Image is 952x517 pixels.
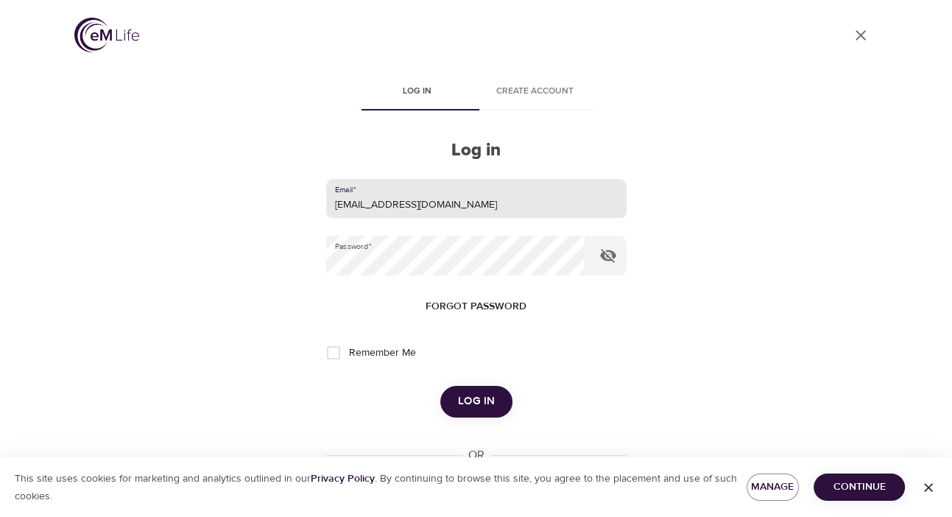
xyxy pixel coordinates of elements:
[367,84,468,99] span: Log in
[326,75,627,110] div: disabled tabs example
[311,472,375,485] a: Privacy Policy
[814,474,905,501] button: Continue
[74,18,139,52] img: logo
[843,18,878,53] a: close
[426,298,526,316] span: Forgot password
[326,140,627,161] h2: Log in
[458,392,495,411] span: Log in
[485,84,585,99] span: Create account
[825,478,893,496] span: Continue
[440,386,512,417] button: Log in
[420,293,532,320] button: Forgot password
[758,478,788,496] span: Manage
[349,345,416,361] span: Remember Me
[747,474,800,501] button: Manage
[462,447,490,464] div: OR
